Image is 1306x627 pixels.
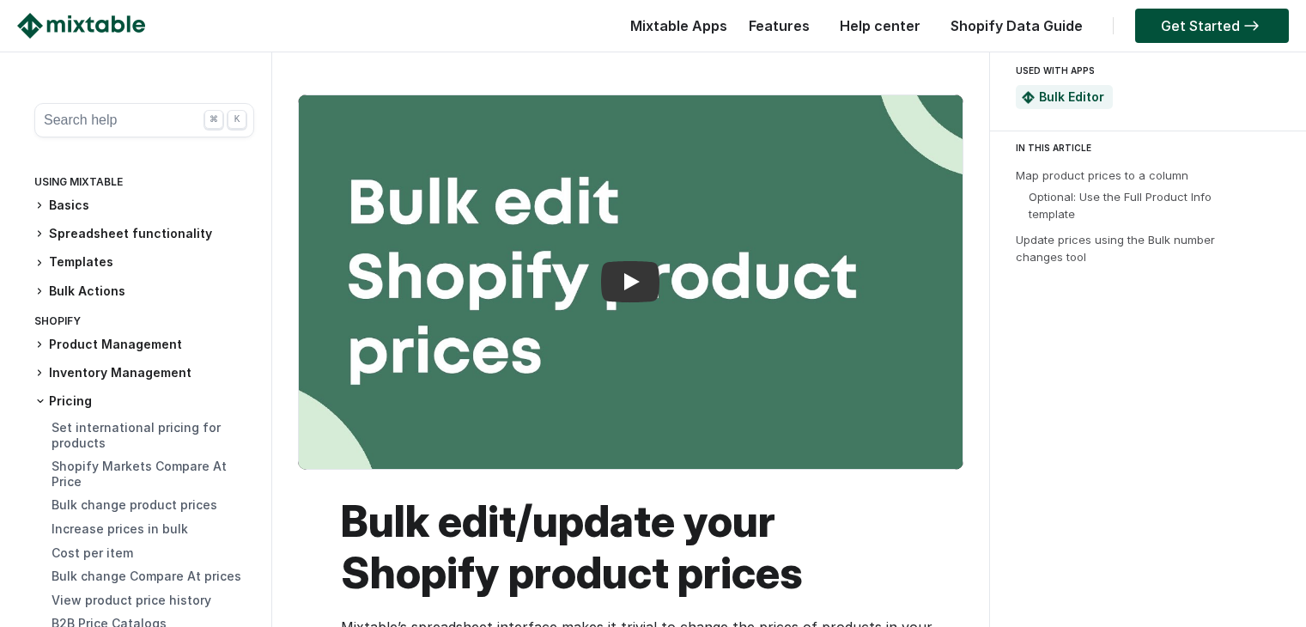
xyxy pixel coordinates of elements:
[341,496,938,599] h1: Bulk edit/update your Shopify product prices
[34,336,254,354] h3: Product Management
[52,459,227,489] a: Shopify Markets Compare At Price
[1022,91,1035,104] img: Mixtable Spreadsheet Bulk Editor App
[34,253,254,271] h3: Templates
[34,283,254,301] h3: Bulk Actions
[1016,233,1215,264] a: Update prices using the Bulk number changes tool
[1029,190,1212,221] a: Optional: Use the Full Product Info template
[52,545,133,560] a: Cost per item
[622,13,727,47] div: Mixtable Apps
[1039,89,1104,104] a: Bulk Editor
[17,13,145,39] img: Mixtable logo
[34,311,254,336] div: Shopify
[52,593,211,607] a: View product price history
[34,197,254,215] h3: Basics
[52,497,217,512] a: Bulk change product prices
[1135,9,1289,43] a: Get Started
[34,225,254,243] h3: Spreadsheet functionality
[34,103,254,137] button: Search help ⌘ K
[34,172,254,197] div: Using Mixtable
[52,521,188,536] a: Increase prices in bulk
[1240,21,1263,31] img: arrow-right.svg
[942,17,1091,34] a: Shopify Data Guide
[1016,60,1273,81] div: USED WITH APPS
[52,569,241,583] a: Bulk change Compare At prices
[204,110,223,129] div: ⌘
[831,17,929,34] a: Help center
[740,17,818,34] a: Features
[1016,140,1291,155] div: IN THIS ARTICLE
[1016,168,1188,182] a: Map product prices to a column
[52,420,221,450] a: Set international pricing for products
[34,393,254,410] h3: Pricing
[228,110,246,129] div: K
[34,364,254,382] h3: Inventory Management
